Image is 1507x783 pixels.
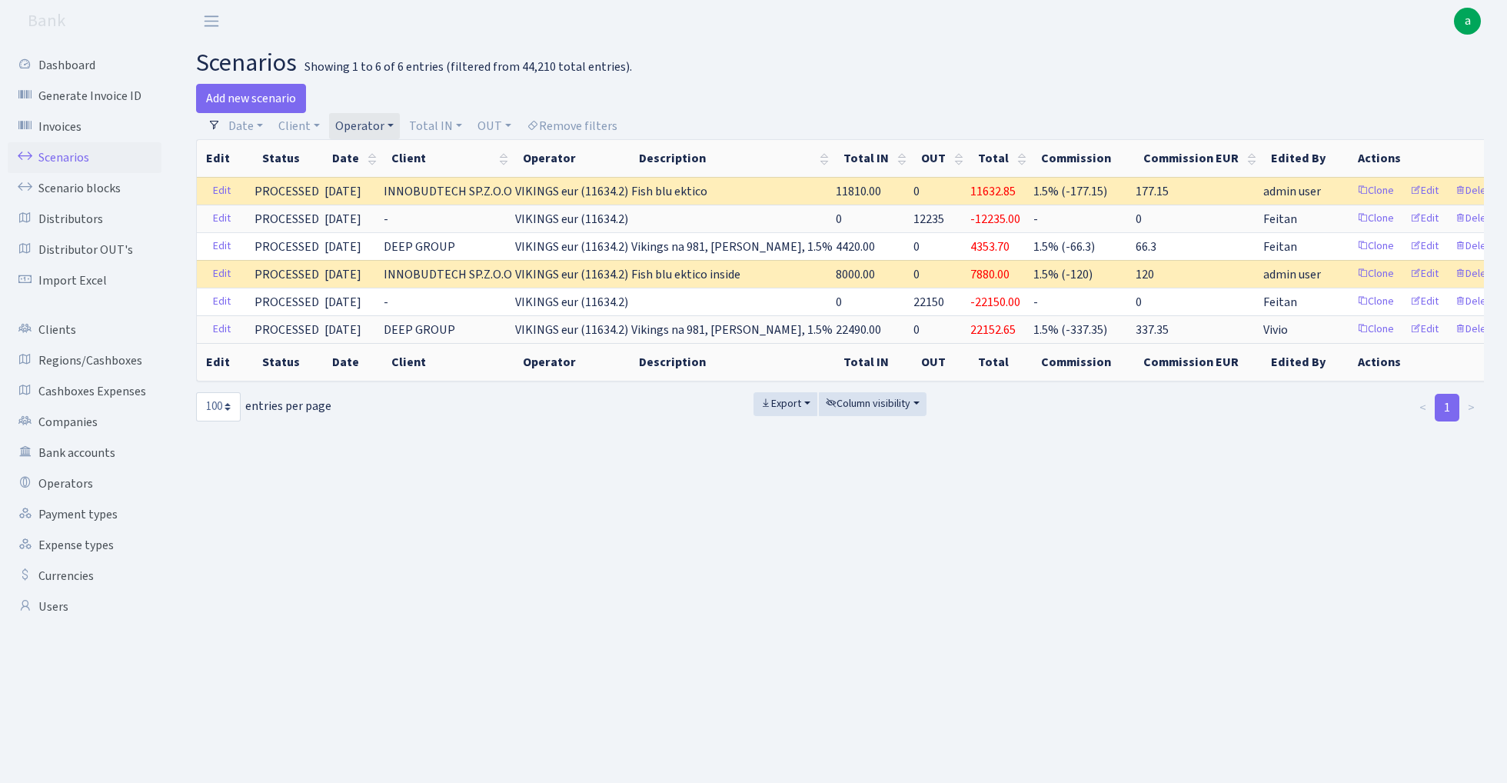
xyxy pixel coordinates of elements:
span: [DATE] [324,238,361,255]
span: VIKINGS eur (11634.2) [515,183,628,200]
span: Fish blu ektico inside [631,266,740,283]
span: 22152.65 [970,322,1016,338]
a: Remove filters [521,113,624,139]
span: 0 [1136,211,1142,228]
a: Delete [1448,262,1503,286]
th: Client : activate to sort column ascending [382,140,514,177]
span: 4420.00 [836,238,875,255]
button: Export [753,392,817,416]
th: Operator [514,140,630,177]
div: Showing 1 to 6 of 6 entries (filtered from 44,210 total entries). [304,60,632,75]
th: Commission EUR : activate to sort column ascending [1134,140,1262,177]
span: admin user [1263,265,1321,284]
a: Clone [1350,290,1401,314]
a: Distributors [8,204,161,235]
a: Client [272,113,326,139]
a: Cashboxes Expenses [8,376,161,407]
a: Edit [1403,235,1445,258]
th: Operator [514,343,630,381]
span: Vikings na 981, [PERSON_NAME], 1.5% [631,238,833,255]
span: VIKINGS eur (11634.2) [515,322,628,338]
span: Vikings na 981, [PERSON_NAME], 1.5% [631,322,833,338]
button: Toggle navigation [192,8,231,34]
a: Delete [1448,318,1503,342]
label: entries per page [196,392,331,421]
span: [DATE] [324,183,361,200]
span: scenarios [196,45,297,81]
span: admin user [1263,182,1321,201]
a: Edit [1403,318,1445,342]
th: Edited By [1262,343,1349,381]
th: Status [253,343,323,381]
a: Date [222,113,269,139]
th: Commission [1032,343,1134,381]
th: Description [630,343,834,381]
span: PROCESSED [254,294,319,311]
a: Distributor OUT's [8,235,161,265]
span: -22150.00 [970,294,1020,311]
span: 0 [836,211,842,228]
a: Expense types [8,530,161,561]
span: -12235.00 [970,211,1020,228]
a: Edit [206,207,238,231]
a: Currencies [8,561,161,591]
a: Dashboard [8,50,161,81]
a: Clone [1350,235,1401,258]
a: Edit [206,235,238,258]
span: Feitan [1263,210,1297,228]
th: Edit [197,343,253,381]
th: Total : activate to sort column ascending [969,140,1032,177]
a: Clone [1350,318,1401,342]
span: 337.35 [1136,322,1169,338]
span: INNOBUDTECH SP.Z.O.O [384,182,512,201]
span: 1.5% (-177.15) [1033,183,1107,200]
select: entries per page [196,392,241,421]
th: Edit [197,140,253,177]
th: Total IN [834,343,912,381]
span: DEEP GROUP [384,321,455,339]
a: a [1454,8,1481,35]
span: Export [760,396,801,411]
th: Date [323,343,382,381]
span: VIKINGS eur (11634.2) [515,238,628,255]
a: Invoices [8,112,161,142]
a: Delete [1448,235,1503,258]
a: Clone [1350,262,1401,286]
span: 11632.85 [970,183,1016,200]
a: Payment types [8,499,161,530]
th: OUT [912,343,969,381]
button: Column visibility [819,392,926,416]
span: - [384,211,388,228]
span: 0 [1136,294,1142,311]
th: Status [253,140,323,177]
a: Delete [1448,207,1503,231]
span: PROCESSED [254,183,319,200]
span: [DATE] [324,211,361,228]
span: 120 [1136,266,1154,283]
a: Edit [1403,262,1445,286]
a: Clients [8,315,161,345]
th: Date : activate to sort column ascending [323,140,382,177]
span: DEEP GROUP [384,238,455,256]
span: PROCESSED [254,238,319,255]
a: Edit [206,318,238,342]
span: 0 [913,238,920,255]
a: Users [8,591,161,622]
th: OUT : activate to sort column ascending [912,140,969,177]
a: Clone [1350,207,1401,231]
a: Edit [1403,290,1445,314]
span: Vivio [1263,321,1288,339]
span: [DATE] [324,322,361,338]
a: Total IN [403,113,468,139]
span: PROCESSED [254,322,319,338]
a: Import Excel [8,265,161,296]
span: 8000.00 [836,266,875,283]
a: Operators [8,468,161,499]
span: 7880.00 [970,266,1010,283]
span: 1.5% (-337.35) [1033,322,1107,338]
th: Commission EUR [1134,343,1262,381]
span: 0 [913,183,920,200]
a: Bank accounts [8,438,161,468]
span: INNOBUDTECH SP.Z.O.O [384,265,512,284]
